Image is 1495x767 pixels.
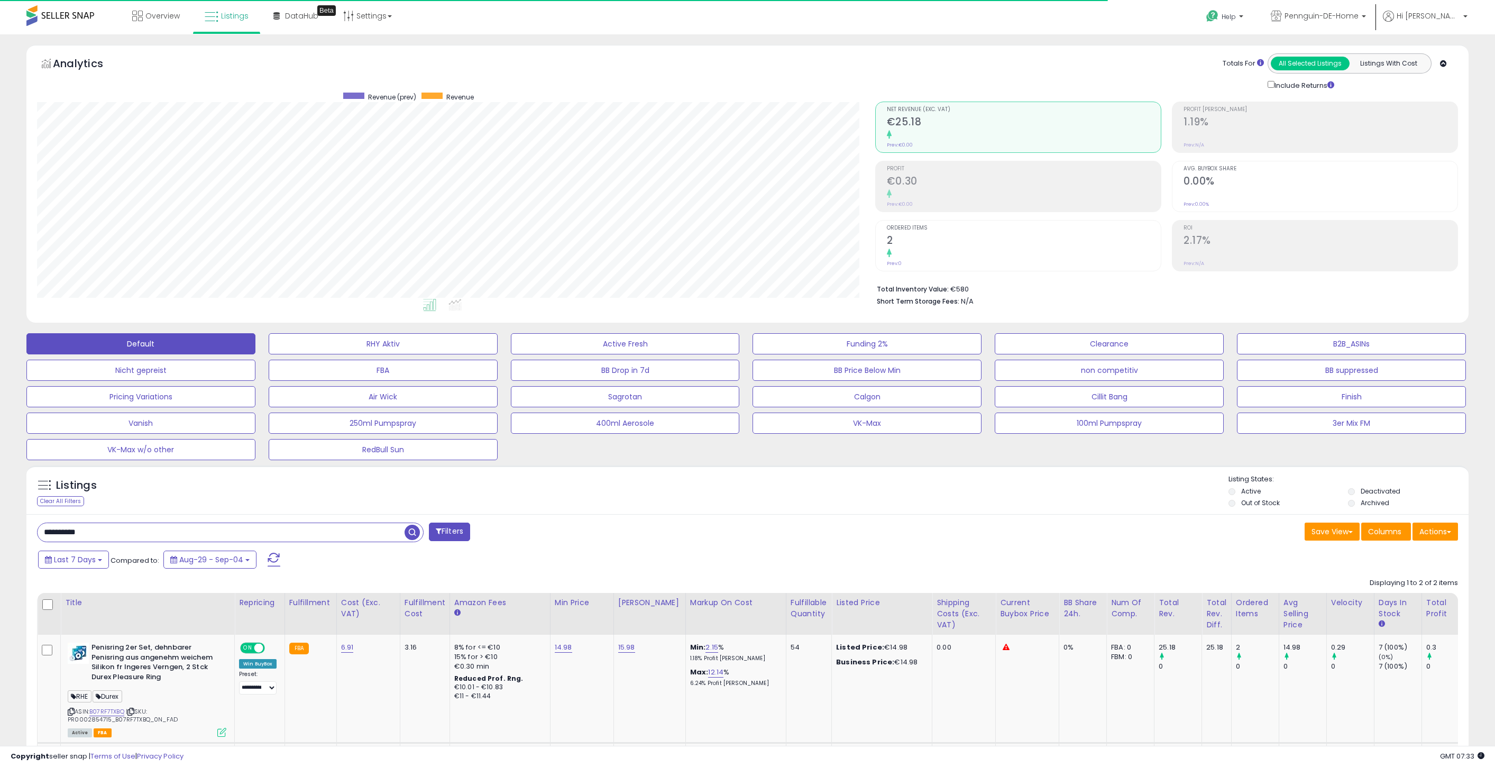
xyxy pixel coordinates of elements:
span: DataHub [285,11,318,21]
button: 100ml Pumpspray [995,413,1224,434]
button: non competitiv [995,360,1224,381]
div: Totals For [1223,59,1264,69]
small: Prev: 0 [887,260,902,267]
button: Sagrotan [511,386,740,407]
div: 0% [1063,643,1098,652]
h2: 2 [887,234,1161,249]
button: Clearance [995,333,1224,354]
div: 0.3 [1426,643,1469,652]
div: 15% for > €10 [454,652,542,662]
div: BB Share 24h. [1063,597,1102,619]
span: Revenue [446,93,474,102]
div: Title [65,597,230,608]
div: 0 [1331,662,1374,671]
label: Active [1241,487,1261,496]
div: Displaying 1 to 2 of 2 items [1370,578,1458,588]
div: FBM: 0 [1111,652,1146,662]
small: Amazon Fees. [454,608,461,618]
span: Ordered Items [887,225,1161,231]
div: 7 (100%) [1379,662,1421,671]
a: Hi [PERSON_NAME] [1383,11,1468,34]
button: All Selected Listings [1271,57,1350,70]
button: RedBull Sun [269,439,498,460]
button: BB suppressed [1237,360,1466,381]
div: Min Price [555,597,609,608]
div: Fulfillable Quantity [791,597,827,619]
div: [PERSON_NAME] [618,597,681,608]
a: 12.14 [708,667,723,678]
div: Fulfillment [289,597,332,608]
a: B07RF7TXBQ [89,707,124,716]
div: 0 [1283,662,1326,671]
a: 15.98 [618,642,635,653]
span: Compared to: [111,555,159,565]
button: BB Drop in 7d [511,360,740,381]
strong: Copyright [11,751,49,761]
h2: 0.00% [1184,175,1457,189]
button: B2B_ASINs [1237,333,1466,354]
label: Deactivated [1361,487,1400,496]
div: 0.00 [937,643,987,652]
a: Help [1198,2,1254,34]
div: seller snap | | [11,752,184,762]
h5: Listings [56,478,97,493]
div: 0 [1426,662,1469,671]
button: FBA [269,360,498,381]
button: BB Price Below Min [753,360,982,381]
div: €14.98 [836,658,924,667]
span: 2025-09-12 07:33 GMT [1440,751,1484,761]
img: 41yPW+rJVvL._SL40_.jpg [68,643,89,664]
label: Out of Stock [1241,498,1280,507]
a: Terms of Use [90,751,135,761]
div: Amazon Fees [454,597,546,608]
div: Days In Stock [1379,597,1417,619]
span: All listings currently available for purchase on Amazon [68,728,92,737]
div: % [690,643,778,662]
div: Num of Comp. [1111,597,1150,619]
div: Total Rev. Diff. [1206,597,1227,631]
div: 0.29 [1331,643,1374,652]
button: Save View [1305,523,1360,541]
label: Archived [1361,498,1389,507]
div: 7 (100%) [1379,643,1421,652]
span: Aug-29 - Sep-04 [179,554,243,565]
a: 6.91 [341,642,354,653]
span: N/A [961,296,974,306]
span: ROI [1184,225,1457,231]
span: Net Revenue (Exc. VAT) [887,107,1161,113]
div: Listed Price [836,597,928,608]
span: Overview [145,11,180,21]
div: Clear All Filters [37,496,84,506]
div: €14.98 [836,643,924,652]
div: 3.16 [405,643,442,652]
button: Aug-29 - Sep-04 [163,551,256,569]
button: 250ml Pumpspray [269,413,498,434]
small: FBA [289,643,309,654]
span: Durex [93,690,122,702]
small: Prev: 0.00% [1184,201,1209,207]
div: ASIN: [68,643,226,736]
button: VK-Max w/o other [26,439,255,460]
div: 14.98 [1283,643,1326,652]
div: Tooltip anchor [317,5,336,16]
div: €11 - €11.44 [454,692,542,701]
span: RHE [68,690,91,702]
span: ON [241,644,254,653]
button: Vanish [26,413,255,434]
li: €580 [877,282,1450,295]
span: OFF [263,644,280,653]
div: Win BuyBox [239,659,277,669]
button: Calgon [753,386,982,407]
small: Prev: €0.00 [887,142,913,148]
button: Columns [1361,523,1411,541]
h5: Analytics [53,56,124,74]
th: The percentage added to the cost of goods (COGS) that forms the calculator for Min & Max prices. [685,593,786,635]
b: Total Inventory Value: [877,285,949,294]
div: % [690,668,778,687]
b: Listed Price: [836,642,884,652]
button: Last 7 Days [38,551,109,569]
button: Default [26,333,255,354]
div: Include Returns [1260,79,1347,91]
span: Revenue (prev) [368,93,416,102]
div: Preset: [239,671,277,695]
